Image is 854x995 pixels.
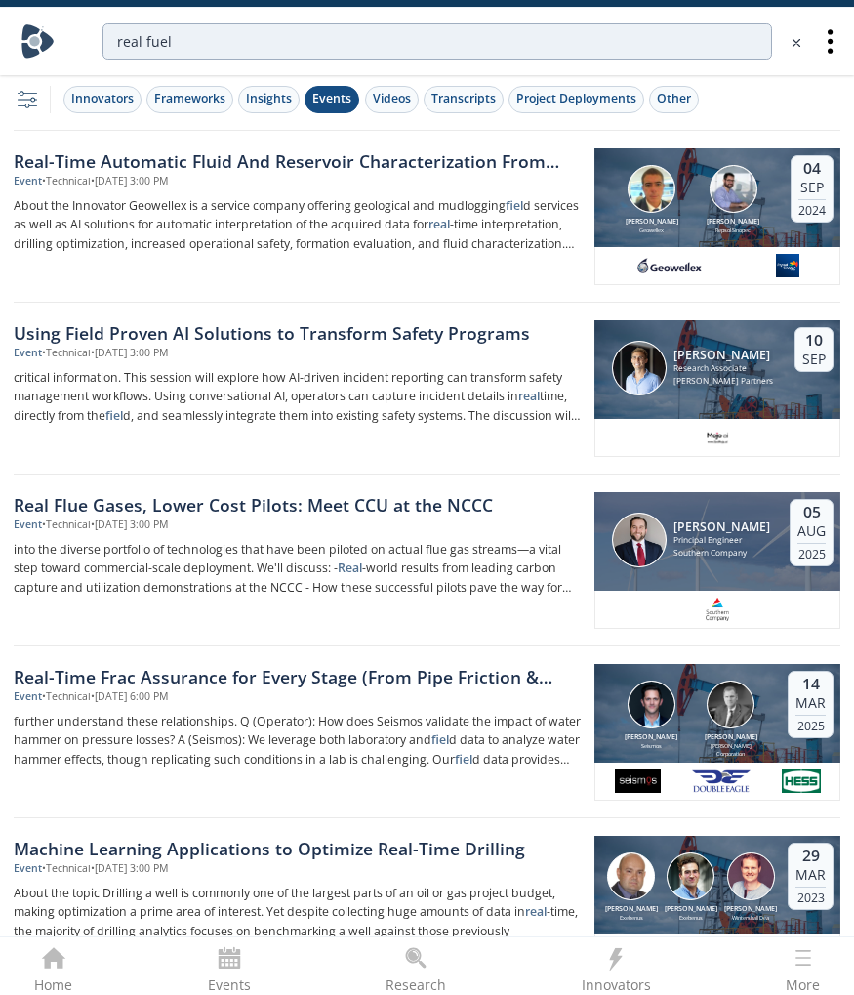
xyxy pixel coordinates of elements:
div: Event [14,174,42,189]
div: Principal Engineer [673,534,770,547]
div: • Technical • [DATE] 3:00 PM [42,174,168,189]
div: Real Flue Gases, Lower Cost Pilots: Meet CCU at the NCCC [14,492,581,518]
div: [PERSON_NAME] Corporation [701,742,760,759]
button: Project Deployments [508,86,644,113]
div: Aug [797,522,826,540]
div: [PERSON_NAME] [661,904,720,915]
p: into the diverse portfolio of technologies that have been piloted on actual flue gas streams—a vi... [14,540,581,599]
div: 2023 [795,887,826,906]
div: Repsol Sinopec [703,227,763,234]
div: • Technical • [DATE] 3:00 PM [42,861,168,877]
button: Innovators [63,86,142,113]
div: Using Field Proven AI Solutions to Transform Safety Programs [14,320,581,346]
strong: fiel [455,751,472,767]
img: hess.com.png [781,769,821,793]
div: Research Associate [673,362,773,375]
div: Sep [802,351,826,368]
img: repsolsinopec.com.png [776,254,800,277]
img: c99e3ca0-ae72-4bf9-a710-a645b1189d83 [706,426,730,449]
img: Leonardo Montalvão [628,165,675,213]
strong: real [428,216,450,232]
strong: fiel [431,731,449,748]
p: About the topic Drilling a well is commonly one of the largest parts of an oil or gas project bud... [14,884,581,942]
div: • Technical • [DATE] 6:00 PM [42,689,168,705]
img: John Carroll [612,513,667,567]
div: • Technical • [DATE] 3:00 PM [42,518,168,533]
button: Events [305,86,359,113]
a: Real-Time Frac Assurance for Every Stage (From Pipe Friction & Cluster Efficiency to Entry Hole D... [14,646,840,818]
img: Craig Cipolla [707,681,754,728]
div: [PERSON_NAME] [673,349,773,362]
div: [PERSON_NAME] [622,217,682,228]
img: Juan Mayol [612,341,667,395]
div: 2025 [795,715,826,734]
img: Vlad Payrazyan [607,852,655,900]
div: [PERSON_NAME] [673,520,770,534]
strong: fiel [105,407,123,424]
button: Other [649,86,699,113]
img: Tim Robinson [667,852,714,900]
a: Machine Learning Applications to Optimize Real-Time Drilling Event •Technical•[DATE] 3:00 PM Abou... [14,818,840,990]
img: 1616523795096-Southern%20Company.png [706,598,730,621]
img: 2728c631-794a-4fa2-b02f-a8043c543ccf [691,769,752,793]
div: Wintershall Dea [721,914,781,922]
div: Insights [246,90,292,107]
div: 2024 [798,199,826,219]
img: 5bfbed9a-5066-466a-bd99-19a2d9ae11b0 [635,254,704,277]
div: Other [657,90,691,107]
div: Event [14,518,42,533]
div: [PERSON_NAME] [721,904,781,915]
img: ddb28f0f-ac4a-4242-ad42-f477d52dd98e [614,769,663,793]
div: [PERSON_NAME] [621,732,680,743]
div: Real-Time Automatic Fluid And Reservoir Characterization From Mudlogging [14,148,581,174]
div: 14 [795,675,826,694]
div: 04 [798,159,826,179]
div: 05 [797,503,826,522]
div: Mar [795,866,826,884]
strong: real [518,388,540,404]
strong: fiel [506,197,523,214]
div: Seismos [621,742,680,750]
div: [PERSON_NAME] Partners [673,375,773,388]
button: Insights [238,86,300,113]
div: Transcripts [431,90,496,107]
div: • Technical • [DATE] 3:00 PM [42,346,168,361]
div: Mar [795,694,826,712]
a: Using Field Proven AI Solutions to Transform Safety Programs Event •Technical•[DATE] 3:00 PM crit... [14,303,840,475]
button: Frameworks [146,86,233,113]
div: [PERSON_NAME] [601,904,661,915]
div: Exebenus [601,914,661,922]
button: Videos [365,86,419,113]
div: 10 [802,331,826,351]
p: critical information. This session will explore how AI-driven incident reporting can transform sa... [14,368,581,427]
div: Exebenus [661,914,720,922]
div: [PERSON_NAME] [703,217,763,228]
div: [PERSON_NAME] [701,732,760,743]
div: Events [312,90,351,107]
div: Project Deployments [516,90,636,107]
div: Geowellex [622,227,682,234]
div: Real-Time Frac Assurance for Every Stage (From Pipe Friction & Cluster Efficiency to Entry Hole D... [14,664,581,689]
a: Real-Time Automatic Fluid And Reservoir Characterization From Mudlogging Event •Technical•[DATE] ... [14,131,840,303]
div: 2025 [797,543,826,562]
img: Rafael Valladares [710,165,757,213]
div: Event [14,861,42,877]
input: Advanced Search [102,23,772,60]
div: Southern Company [673,547,770,560]
img: Home [20,24,55,59]
p: further understand these relationships. Q (Operator): How does Seismos validate the impact of wat... [14,712,581,770]
div: Sep [798,179,826,196]
img: Steven Bourgoyne [628,681,675,728]
img: Thomas Jaritz [727,852,775,900]
div: Innovators [71,90,134,107]
strong: Real [338,560,362,576]
div: Videos [373,90,411,107]
div: 29 [795,847,826,866]
div: Event [14,689,42,705]
p: About the Innovator Geowellex is a service company offering geological and mudlogging d services ... [14,196,581,255]
div: Event [14,346,42,361]
strong: real [525,903,547,920]
div: Machine Learning Applications to Optimize Real-Time Drilling [14,836,581,861]
a: Real Flue Gases, Lower Cost Pilots: Meet CCU at the NCCC Event •Technical•[DATE] 3:00 PM into the... [14,475,840,646]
